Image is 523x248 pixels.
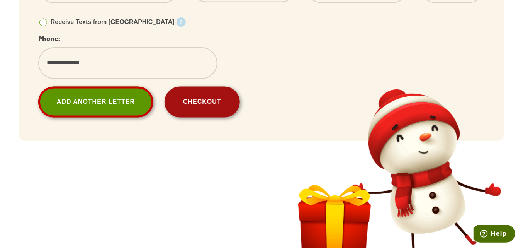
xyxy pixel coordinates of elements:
[51,19,175,25] span: Receive Texts from [GEOGRAPHIC_DATA]
[165,87,240,118] button: Checkout
[38,87,153,118] a: Add Another Letter
[474,225,515,244] iframe: Opens a widget where you can find more information
[38,34,60,43] label: Phone:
